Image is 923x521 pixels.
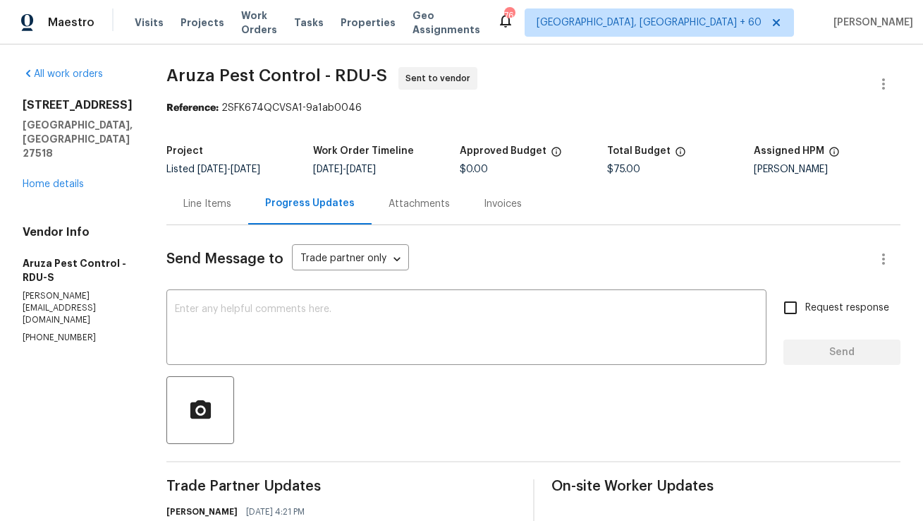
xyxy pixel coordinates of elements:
[294,18,324,28] span: Tasks
[265,196,355,210] div: Progress Updates
[405,71,476,85] span: Sent to vendor
[754,146,824,156] h5: Assigned HPM
[23,118,133,160] h5: [GEOGRAPHIC_DATA], [GEOGRAPHIC_DATA] 27518
[23,332,133,344] p: [PHONE_NUMBER]
[537,16,762,30] span: [GEOGRAPHIC_DATA], [GEOGRAPHIC_DATA] + 60
[551,146,562,164] span: The total cost of line items that have been approved by both Opendoor and the Trade Partner. This...
[166,101,900,115] div: 2SFK674QCVSA1-9a1ab0046
[484,197,522,211] div: Invoices
[805,301,889,316] span: Request response
[607,146,671,156] h5: Total Budget
[23,256,133,285] h5: Aruza Pest Control - RDU-S
[166,164,260,174] span: Listed
[197,164,227,174] span: [DATE]
[166,252,283,266] span: Send Message to
[828,16,913,30] span: [PERSON_NAME]
[166,479,516,493] span: Trade Partner Updates
[313,164,376,174] span: -
[135,16,164,30] span: Visits
[183,197,231,211] div: Line Items
[675,146,686,164] span: The total cost of line items that have been proposed by Opendoor. This sum includes line items th...
[23,290,133,326] p: [PERSON_NAME][EMAIL_ADDRESS][DOMAIN_NAME]
[460,164,488,174] span: $0.00
[23,179,84,189] a: Home details
[829,146,840,164] span: The hpm assigned to this work order.
[241,8,277,37] span: Work Orders
[460,146,546,156] h5: Approved Budget
[166,505,238,519] h6: [PERSON_NAME]
[313,146,414,156] h5: Work Order Timeline
[166,67,387,84] span: Aruza Pest Control - RDU-S
[607,164,640,174] span: $75.00
[197,164,260,174] span: -
[313,164,343,174] span: [DATE]
[23,225,133,239] h4: Vendor Info
[551,479,901,493] span: On-site Worker Updates
[23,98,133,112] h2: [STREET_ADDRESS]
[48,16,94,30] span: Maestro
[166,146,203,156] h5: Project
[181,16,224,30] span: Projects
[754,164,900,174] div: [PERSON_NAME]
[504,8,514,23] div: 764
[231,164,260,174] span: [DATE]
[346,164,376,174] span: [DATE]
[412,8,480,37] span: Geo Assignments
[341,16,396,30] span: Properties
[166,103,219,113] b: Reference:
[246,505,305,519] span: [DATE] 4:21 PM
[23,69,103,79] a: All work orders
[292,248,409,271] div: Trade partner only
[389,197,450,211] div: Attachments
